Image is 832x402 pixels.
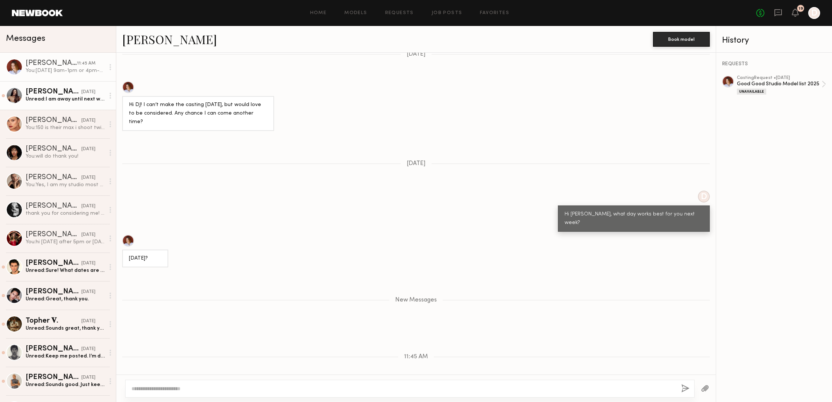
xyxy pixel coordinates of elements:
[799,7,803,11] div: 19
[26,325,105,332] div: Unread: Sounds great, thank you again! I appreciate it. Have a relaxing weekend. Take care, Topher
[385,11,414,16] a: Requests
[81,374,95,381] div: [DATE]
[722,62,826,67] div: REQUESTS
[81,89,95,96] div: [DATE]
[26,67,105,74] div: You: [DATE] 9am-1pm or 4pm-7pm works for me
[737,76,826,95] a: castingRequest •[DATE]Good Good Studio Model list 2025Unavailable
[653,32,710,47] button: Book model
[81,146,95,153] div: [DATE]
[407,161,426,167] span: [DATE]
[404,354,428,360] span: 11:45 AM
[310,11,327,16] a: Home
[81,260,95,267] div: [DATE]
[81,231,95,238] div: [DATE]
[81,346,95,353] div: [DATE]
[6,34,45,43] span: Messages
[26,267,105,274] div: Unread: Sure! What dates are you guys shooting? Im booked out of town until the 18th
[26,238,105,246] div: You: hi [DATE] after 5pm or [DATE] any time .
[77,60,95,67] div: 11:45 AM
[26,260,81,267] div: [PERSON_NAME]
[653,36,710,42] a: Book model
[26,60,77,67] div: [PERSON_NAME]
[737,80,822,88] div: Good Good Studio Model list 2025
[26,296,105,303] div: Unread: Great, thank you.
[26,381,105,388] div: Unread: Sounds good. Just keep me posted! Thank you
[122,31,217,47] a: [PERSON_NAME]
[480,11,509,16] a: Favorites
[344,11,367,16] a: Models
[722,36,826,45] div: History
[26,345,81,353] div: [PERSON_NAME]
[808,7,820,19] a: D
[407,51,426,57] span: [DATE]
[26,145,81,153] div: [PERSON_NAME]
[737,89,766,95] div: Unavailable
[26,88,81,96] div: [PERSON_NAME]
[26,117,81,124] div: [PERSON_NAME]
[395,297,437,303] span: New Messages
[26,316,81,325] div: Topher 𝐕.
[129,101,267,126] div: Hi DJ! I can’t make the casting [DATE], but would love to be considered. Any chance I can come an...
[26,96,105,103] div: Unread: I am away until next week, if I’m able to come cast then?
[26,353,105,360] div: Unread: Keep me posted. I’m definitely interested!
[26,374,81,381] div: [PERSON_NAME] O.
[129,254,162,263] div: [DATE]?
[737,76,822,80] div: casting Request • [DATE]
[26,202,81,210] div: [PERSON_NAME]
[26,288,81,296] div: [PERSON_NAME]
[26,231,81,238] div: [PERSON_NAME]
[565,210,703,227] div: Hi [PERSON_NAME], what day works best for you next week?
[81,289,95,296] div: [DATE]
[26,210,105,217] div: thank you for considering me! unfortunately i am already booked for [DATE] so will be unable to m...
[26,174,81,181] div: [PERSON_NAME]
[432,11,462,16] a: Job Posts
[26,124,105,131] div: You: 150 is their max i shoot twice a month 1-2 hrs.
[26,153,105,160] div: You: will do thank you!
[81,203,95,210] div: [DATE]
[26,181,105,188] div: You: Yes, I am my studio most of the week days let me know best day for you can ill let you know ...
[81,117,95,124] div: [DATE]
[81,318,95,325] div: [DATE]
[81,174,95,181] div: [DATE]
